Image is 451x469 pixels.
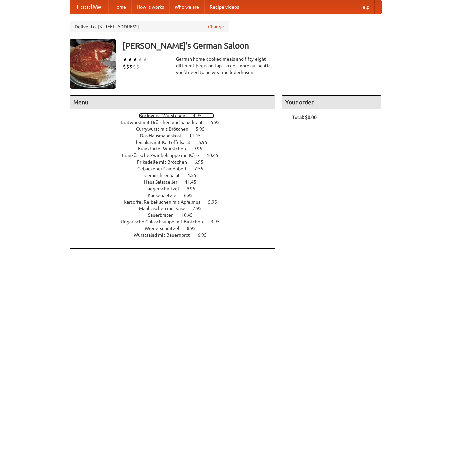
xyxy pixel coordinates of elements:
h4: Your order [282,96,381,109]
span: 6.95 [198,232,213,238]
span: Jaegerschnitzel [145,186,186,191]
span: 9.95 [187,186,202,191]
a: Kaesepaetzle 6.95 [148,193,205,198]
li: $ [123,63,126,70]
a: Fleishkas mit Kartoffelsalat 6.95 [133,140,220,145]
li: ★ [123,56,128,63]
a: Kartoffel Reibekuchen mit Apfelmus 5.95 [124,199,229,205]
span: 11.45 [185,179,203,185]
a: Maultaschen mit Käse 7.95 [139,206,214,211]
span: Kaesepaetzle [148,193,183,198]
a: Haus Salatteller 11.45 [144,179,209,185]
span: Gemischter Salat [144,173,187,178]
b: Total: $0.00 [292,115,317,120]
span: 4.55 [188,173,203,178]
span: 9.95 [193,146,209,151]
a: Jaegerschnitzel 9.95 [145,186,208,191]
div: Deliver to: [STREET_ADDRESS] [70,21,229,32]
a: Recipe videos [204,0,244,14]
span: Maultaschen mit Käse [139,206,192,211]
span: 6.95 [194,159,210,165]
span: Bratwurst mit Brötchen und Sauerkraut [121,120,210,125]
span: Gebackener Camenbert [137,166,193,171]
a: Gebackener Camenbert 7.55 [137,166,216,171]
li: ★ [133,56,138,63]
h4: Menu [70,96,275,109]
a: Bockwurst Würstchen 4.95 [139,113,214,118]
span: 10.45 [181,212,199,218]
span: 4.95 [193,113,208,118]
span: 10.45 [207,153,225,158]
a: FoodMe [70,0,108,14]
a: Currywurst mit Brötchen 5.95 [136,126,217,132]
li: $ [136,63,139,70]
li: $ [129,63,133,70]
li: ★ [128,56,133,63]
span: Fleishkas mit Kartoffelsalat [133,140,197,145]
span: 5.95 [208,199,224,205]
li: $ [133,63,136,70]
a: Frankfurter Würstchen 9.95 [138,146,215,151]
li: ★ [143,56,148,63]
span: 8.95 [187,226,202,231]
span: Wurstsalad mit Bauernbrot [134,232,197,238]
a: Frikadelle mit Brötchen 6.95 [137,159,216,165]
a: Wienerschnitzel 8.95 [145,226,208,231]
span: 6.95 [184,193,199,198]
a: Bratwurst mit Brötchen und Sauerkraut 5.95 [121,120,232,125]
span: 11.45 [189,133,207,138]
li: $ [126,63,129,70]
span: Französische Zwiebelsuppe mit Käse [122,153,206,158]
span: Frankfurter Würstchen [138,146,192,151]
a: Französische Zwiebelsuppe mit Käse 10.45 [122,153,231,158]
span: 7.95 [193,206,208,211]
span: Frikadelle mit Brötchen [137,159,193,165]
span: Kartoffel Reibekuchen mit Apfelmus [124,199,207,205]
a: How it works [131,0,169,14]
a: Ungarische Gulaschsuppe mit Brötchen 3.95 [121,219,232,224]
span: Wienerschnitzel [145,226,186,231]
span: Ungarische Gulaschsuppe mit Brötchen [121,219,210,224]
a: Help [354,0,375,14]
span: 3.95 [211,219,226,224]
span: 7.55 [194,166,210,171]
span: Currywurst mit Brötchen [136,126,195,132]
img: angular.jpg [70,39,116,89]
span: 5.95 [211,120,226,125]
a: Wurstsalad mit Bauernbrot 6.95 [134,232,219,238]
span: 5.95 [196,126,211,132]
span: 6.95 [198,140,214,145]
a: Who we are [169,0,204,14]
a: Das Hausmannskost 11.45 [140,133,213,138]
div: German home-cooked meals and fifty-eight different beers on tap. To get more authentic, you'd nee... [176,56,275,76]
span: Haus Salatteller [144,179,184,185]
span: Sauerbraten [148,212,180,218]
a: Gemischter Salat 4.55 [144,173,209,178]
a: Change [208,23,224,30]
a: Home [108,0,131,14]
span: Das Hausmannskost [140,133,188,138]
a: Sauerbraten 10.45 [148,212,205,218]
li: ★ [138,56,143,63]
span: Bockwurst Würstchen [139,113,192,118]
h3: [PERSON_NAME]'s German Saloon [123,39,382,52]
